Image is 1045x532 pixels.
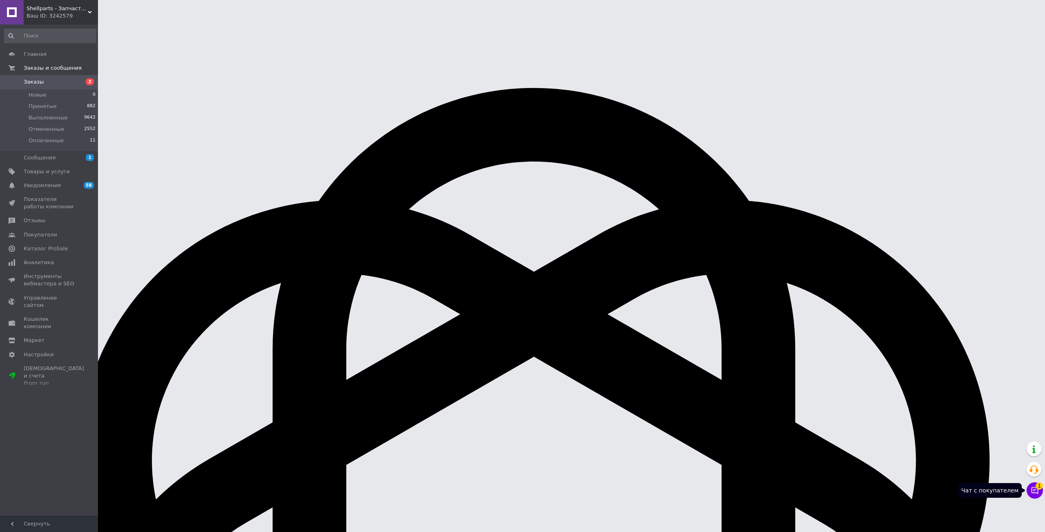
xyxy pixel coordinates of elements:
span: Принятые [29,103,57,110]
span: [DEMOGRAPHIC_DATA] и счета [24,365,84,387]
span: 882 [87,103,96,110]
span: Уведомления [24,182,61,189]
span: Управление сайтом [24,294,76,309]
span: Отмененные [29,126,64,133]
span: Выполненные [29,114,68,121]
span: Кошелек компании [24,316,76,330]
span: Shellparts - Запчасти для вашего автомобиля [27,5,88,12]
span: Отзывы [24,217,45,224]
span: Покупатели [24,231,57,238]
span: 1 [86,154,94,161]
div: Prom топ [24,380,84,387]
span: 2552 [84,126,96,133]
span: Инструменты вебмастера и SEO [24,273,76,287]
span: Сообщения [24,154,56,161]
span: Товары и услуги [24,168,70,175]
span: Каталог ProSale [24,245,68,252]
span: 0 [93,91,96,99]
button: Чат с покупателем1 [1027,482,1043,499]
span: 1 [1036,482,1043,490]
span: 9642 [84,114,96,121]
span: 11 [90,137,96,144]
span: Новые [29,91,47,99]
div: Чат с покупателем [958,483,1022,498]
span: Заказы и сообщения [24,64,82,72]
span: Заказы [24,78,44,86]
span: Оплаченные [29,137,64,144]
span: Маркет [24,337,44,344]
span: 58 [84,182,94,189]
span: Показатели работы компании [24,196,76,210]
input: Поиск [4,29,96,43]
span: Аналитика [24,259,54,266]
span: Настройки [24,351,53,358]
span: Главная [24,51,47,58]
div: Ваш ID: 3242579 [27,12,98,20]
span: 2 [86,78,94,85]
